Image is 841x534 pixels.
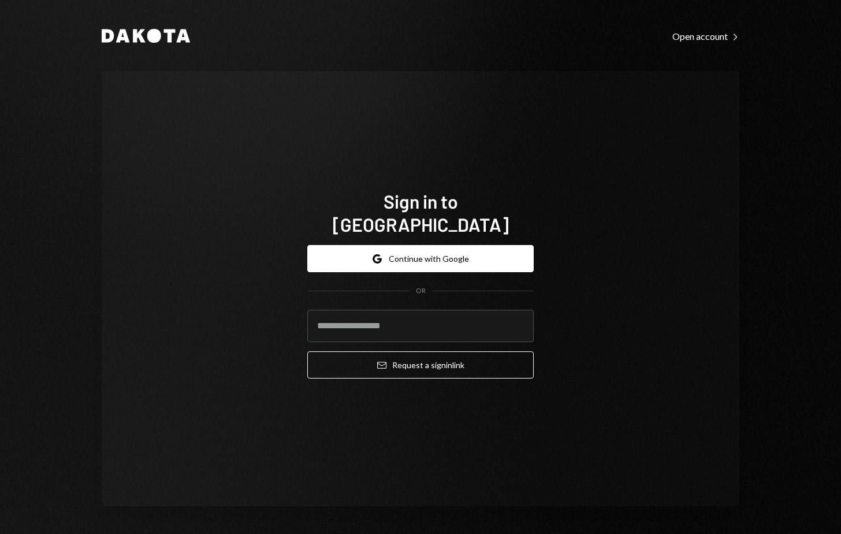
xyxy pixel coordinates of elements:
[672,31,739,42] div: Open account
[672,29,739,42] a: Open account
[307,351,534,379] button: Request a signinlink
[307,245,534,272] button: Continue with Google
[307,190,534,236] h1: Sign in to [GEOGRAPHIC_DATA]
[416,286,426,296] div: OR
